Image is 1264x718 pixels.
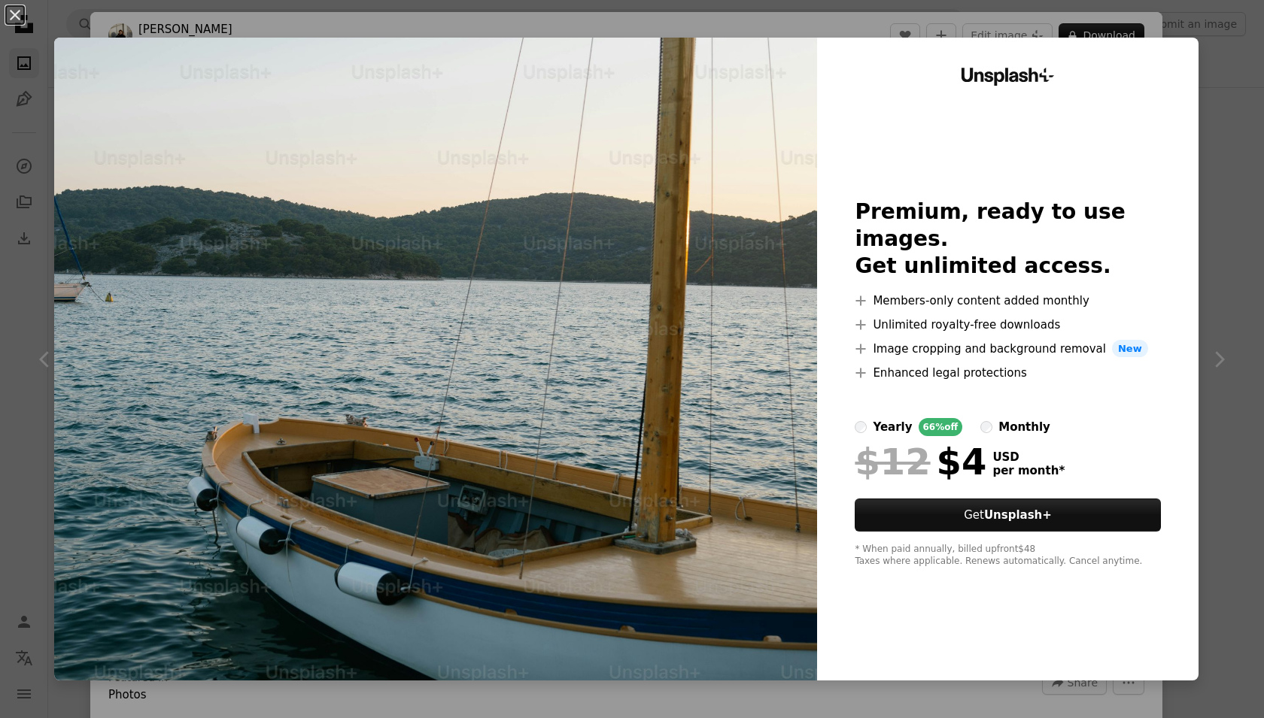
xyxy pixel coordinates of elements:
[855,498,1160,532] button: GetUnsplash+
[855,198,1160,280] h2: Premium, ready to use images. Get unlimited access.
[873,418,912,436] div: yearly
[992,464,1065,477] span: per month *
[855,442,986,481] div: $4
[855,316,1160,334] li: Unlimited royalty-free downloads
[998,418,1050,436] div: monthly
[1112,340,1148,358] span: New
[855,544,1160,568] div: * When paid annually, billed upfront $48 Taxes where applicable. Renews automatically. Cancel any...
[980,421,992,433] input: monthly
[855,364,1160,382] li: Enhanced legal protections
[855,292,1160,310] li: Members-only content added monthly
[855,340,1160,358] li: Image cropping and background removal
[992,450,1065,464] span: USD
[919,418,963,436] div: 66% off
[855,442,930,481] span: $12
[984,508,1052,522] strong: Unsplash+
[855,421,867,433] input: yearly66%off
